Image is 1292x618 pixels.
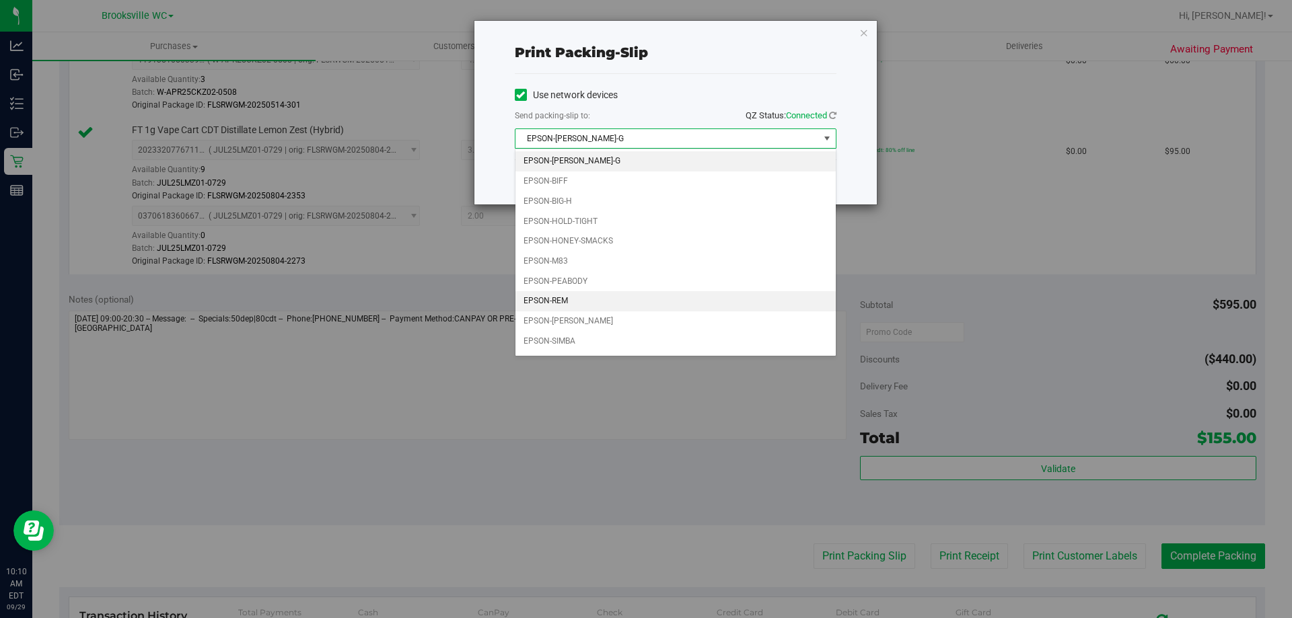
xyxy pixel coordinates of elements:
[515,252,836,272] li: EPSON-M83
[515,311,836,332] li: EPSON-[PERSON_NAME]
[515,44,648,61] span: Print packing-slip
[515,110,590,122] label: Send packing-slip to:
[515,129,819,148] span: EPSON-[PERSON_NAME]-G
[786,110,827,120] span: Connected
[746,110,836,120] span: QZ Status:
[515,171,836,192] li: EPSON-BIFF
[515,88,618,102] label: Use network devices
[515,212,836,232] li: EPSON-HOLD-TIGHT
[515,291,836,311] li: EPSON-REM
[515,151,836,171] li: EPSON-[PERSON_NAME]-G
[515,352,836,372] li: EPSON-SMEE
[515,231,836,252] li: EPSON-HONEY-SMACKS
[818,129,835,148] span: select
[515,272,836,292] li: EPSON-PEABODY
[515,332,836,352] li: EPSON-SIMBA
[515,192,836,212] li: EPSON-BIG-H
[13,510,54,551] iframe: Resource center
